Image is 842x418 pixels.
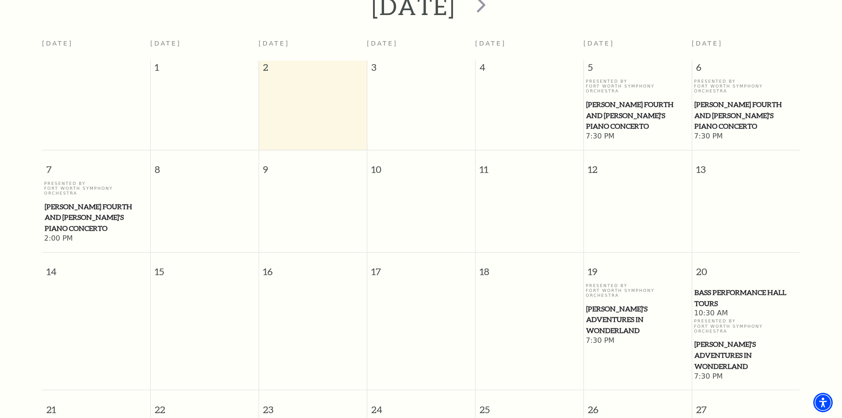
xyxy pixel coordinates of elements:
th: [DATE] [42,35,150,61]
div: Accessibility Menu [813,393,833,412]
span: 7:30 PM [586,336,690,346]
span: 16 [259,253,367,283]
span: 12 [584,150,692,181]
span: 14 [42,253,150,283]
span: [DATE] [367,40,398,47]
span: 2 [259,61,367,78]
span: 15 [151,253,259,283]
span: 5 [584,61,692,78]
span: 4 [476,61,583,78]
span: 10:30 AM [694,309,798,318]
span: 7:30 PM [694,372,798,382]
span: 7:30 PM [694,132,798,142]
span: [DATE] [150,40,181,47]
span: 17 [367,253,475,283]
span: [DATE] [583,40,614,47]
p: Presented By Fort Worth Symphony Orchestra [694,79,798,94]
p: Presented By Fort Worth Symphony Orchestra [586,79,690,94]
span: [PERSON_NAME] Fourth and [PERSON_NAME]'s Piano Concerto [45,201,148,234]
p: Presented By Fort Worth Symphony Orchestra [586,283,690,298]
span: [PERSON_NAME] Fourth and [PERSON_NAME]'s Piano Concerto [694,99,797,132]
span: 6 [692,61,800,78]
p: Presented By Fort Worth Symphony Orchestra [44,181,148,196]
span: [DATE] [475,40,506,47]
span: 10 [367,150,475,181]
span: 19 [584,253,692,283]
span: 2:00 PM [44,234,148,244]
span: 20 [692,253,800,283]
span: [DATE] [692,40,723,47]
span: 18 [476,253,583,283]
span: 8 [151,150,259,181]
span: 9 [259,150,367,181]
span: 3 [367,61,475,78]
span: 7:30 PM [586,132,690,142]
span: [PERSON_NAME] Fourth and [PERSON_NAME]'s Piano Concerto [586,99,689,132]
span: [DATE] [259,40,290,47]
span: [PERSON_NAME]'s Adventures in Wonderland [694,339,797,372]
span: 13 [692,150,800,181]
span: 11 [476,150,583,181]
span: 7 [42,150,150,181]
span: 1 [151,61,259,78]
span: [PERSON_NAME]'s Adventures in Wonderland [586,303,689,336]
span: Bass Performance Hall Tours [694,287,797,309]
p: Presented By Fort Worth Symphony Orchestra [694,318,798,334]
